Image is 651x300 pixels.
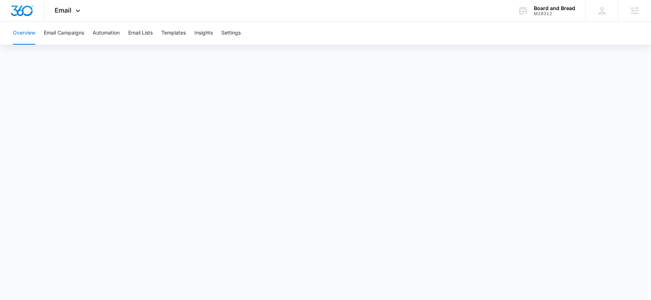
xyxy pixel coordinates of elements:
div: account id [534,11,575,16]
button: Overview [13,22,35,45]
button: Automation [93,22,120,45]
button: Email Campaigns [44,22,84,45]
div: account name [534,5,575,11]
button: Email Lists [128,22,153,45]
button: Settings [221,22,241,45]
span: Email [55,6,72,14]
button: Insights [194,22,213,45]
button: Templates [161,22,186,45]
